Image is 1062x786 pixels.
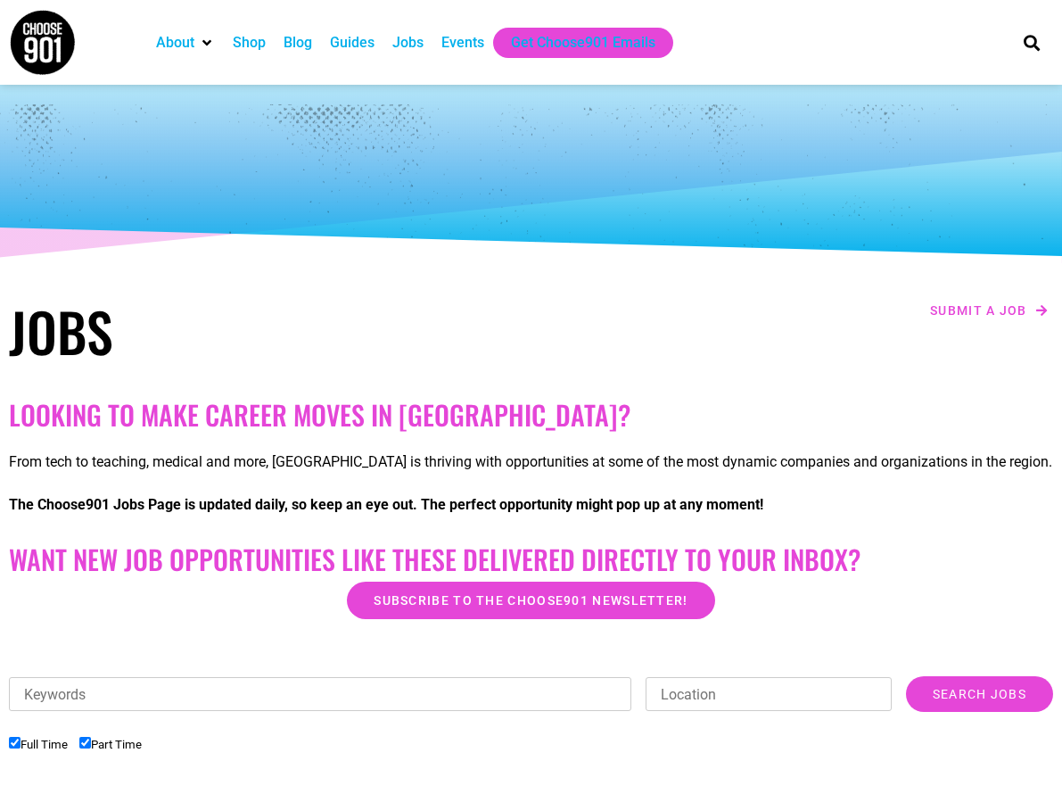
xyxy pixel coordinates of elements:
div: Search [1017,28,1046,57]
a: Guides [330,32,375,54]
a: Events [441,32,484,54]
div: About [147,28,224,58]
h2: Want New Job Opportunities like these Delivered Directly to your Inbox? [9,543,1053,575]
a: Submit a job [925,299,1053,322]
input: Full Time [9,737,21,749]
strong: The Choose901 Jobs Page is updated daily, so keep an eye out. The perfect opportunity might pop u... [9,496,763,513]
input: Keywords [9,677,631,711]
a: Blog [284,32,312,54]
a: Subscribe to the Choose901 newsletter! [347,582,714,619]
a: Get Choose901 Emails [511,32,655,54]
input: Part Time [79,737,91,749]
h2: Looking to make career moves in [GEOGRAPHIC_DATA]? [9,399,1053,431]
p: From tech to teaching, medical and more, [GEOGRAPHIC_DATA] is thriving with opportunities at some... [9,451,1053,473]
h1: Jobs [9,299,523,363]
input: Search Jobs [906,676,1053,712]
input: Location [646,677,892,711]
nav: Main nav [147,28,993,58]
span: Submit a job [930,304,1027,317]
label: Part Time [79,738,142,751]
label: Full Time [9,738,68,751]
a: Shop [233,32,266,54]
a: About [156,32,194,54]
a: Jobs [392,32,424,54]
span: Subscribe to the Choose901 newsletter! [374,594,687,607]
